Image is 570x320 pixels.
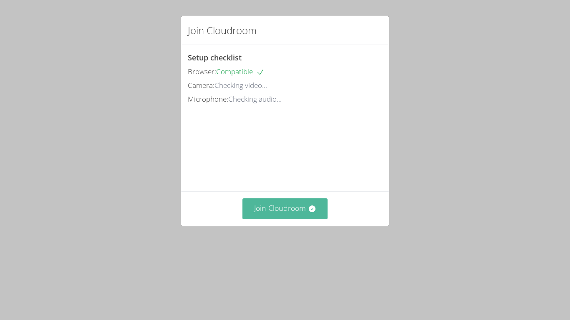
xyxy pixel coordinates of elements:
span: Setup checklist [188,52,242,62]
span: Checking audio... [228,94,282,104]
span: Camera: [188,80,214,90]
span: Checking video... [214,80,267,90]
h2: Join Cloudroom [188,23,257,38]
span: Microphone: [188,94,228,104]
span: Browser: [188,67,216,76]
span: Compatible [216,67,265,76]
button: Join Cloudroom [242,198,328,219]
